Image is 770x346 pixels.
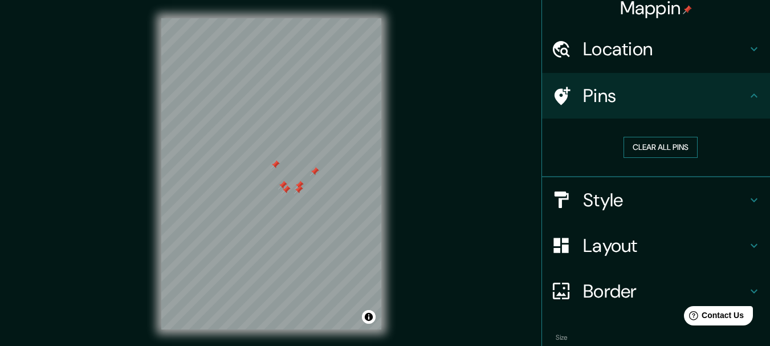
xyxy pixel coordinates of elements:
[583,280,747,303] h4: Border
[542,26,770,72] div: Location
[556,332,568,342] label: Size
[542,268,770,314] div: Border
[583,84,747,107] h4: Pins
[161,18,381,329] canvas: Map
[583,189,747,211] h4: Style
[542,223,770,268] div: Layout
[583,38,747,60] h4: Location
[542,177,770,223] div: Style
[669,302,757,333] iframe: Help widget launcher
[583,234,747,257] h4: Layout
[683,5,692,14] img: pin-icon.png
[624,137,698,158] button: Clear all pins
[362,310,376,324] button: Toggle attribution
[542,73,770,119] div: Pins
